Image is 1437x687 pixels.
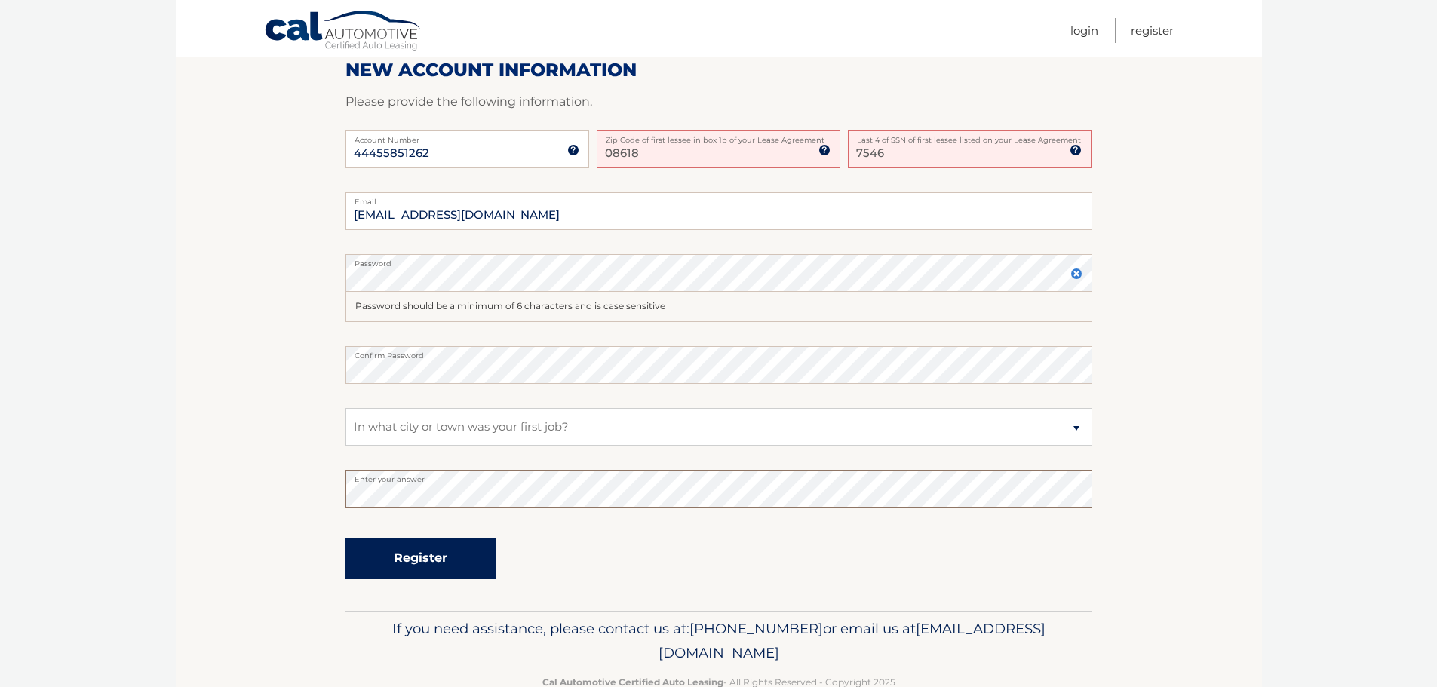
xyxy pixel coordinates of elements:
[345,91,1092,112] p: Please provide the following information.
[345,130,589,168] input: Account Number
[355,617,1082,665] p: If you need assistance, please contact us at: or email us at
[345,254,1092,266] label: Password
[1070,18,1098,43] a: Login
[345,192,1092,204] label: Email
[345,292,1092,322] div: Password should be a minimum of 6 characters and is case sensitive
[345,470,1092,482] label: Enter your answer
[264,10,422,54] a: Cal Automotive
[659,620,1046,661] span: [EMAIL_ADDRESS][DOMAIN_NAME]
[1070,268,1082,280] img: close.svg
[1070,144,1082,156] img: tooltip.svg
[848,130,1092,143] label: Last 4 of SSN of first lessee listed on your Lease Agreement
[567,144,579,156] img: tooltip.svg
[818,144,831,156] img: tooltip.svg
[345,538,496,579] button: Register
[597,130,840,168] input: Zip Code
[345,59,1092,81] h2: New Account Information
[1131,18,1174,43] a: Register
[345,192,1092,230] input: Email
[597,130,840,143] label: Zip Code of first lessee in box 1b of your Lease Agreement
[848,130,1092,168] input: SSN or EIN (last 4 digits only)
[689,620,823,637] span: [PHONE_NUMBER]
[345,346,1092,358] label: Confirm Password
[345,130,589,143] label: Account Number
